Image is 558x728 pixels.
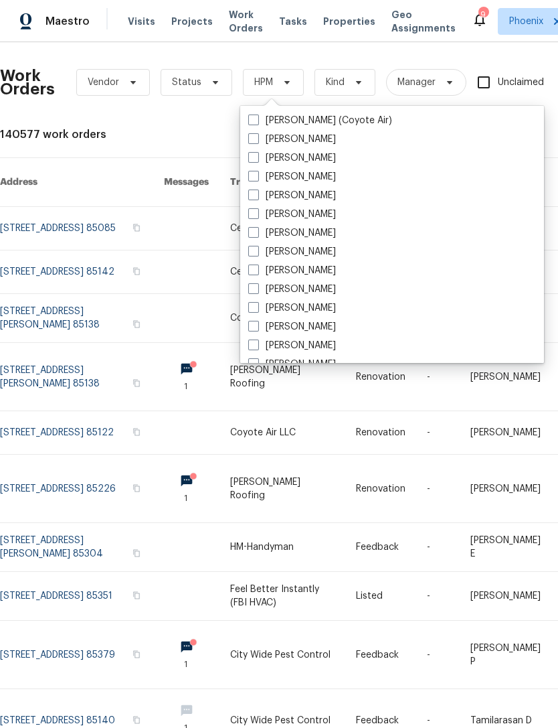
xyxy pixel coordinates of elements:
[460,343,555,411] td: [PERSON_NAME]
[460,411,555,455] td: [PERSON_NAME]
[397,76,436,89] span: Manager
[130,318,143,330] button: Copy Address
[416,572,460,621] td: -
[391,8,456,35] span: Geo Assignments
[219,523,345,572] td: HM-Handyman
[219,250,345,294] td: Centralized Purchasing
[130,482,143,494] button: Copy Address
[219,411,345,455] td: Coyote Air LLC
[248,208,336,221] label: [PERSON_NAME]
[219,207,345,250] td: Centralized Purchasing
[345,572,416,621] td: Listed
[219,572,345,621] td: Feel Better Instantly (FBI HVAC)
[248,114,392,127] label: [PERSON_NAME] (Coyote Air)
[153,158,219,207] th: Messages
[130,265,143,277] button: Copy Address
[460,572,555,621] td: [PERSON_NAME]
[345,523,416,572] td: Feedback
[509,15,543,28] span: Phoenix
[416,621,460,689] td: -
[219,158,345,207] th: Trade Partner
[248,339,336,352] label: [PERSON_NAME]
[172,76,201,89] span: Status
[130,589,143,601] button: Copy Address
[130,714,143,726] button: Copy Address
[248,133,336,146] label: [PERSON_NAME]
[248,264,336,277] label: [PERSON_NAME]
[128,15,155,28] span: Visits
[171,15,213,28] span: Projects
[248,320,336,334] label: [PERSON_NAME]
[345,455,416,523] td: Renovation
[219,294,345,343] td: Coyote Air LLC
[45,15,90,28] span: Maestro
[248,226,336,240] label: [PERSON_NAME]
[345,621,416,689] td: Feedback
[130,222,143,234] button: Copy Address
[229,8,263,35] span: Work Orders
[88,76,119,89] span: Vendor
[323,15,375,28] span: Properties
[248,301,336,315] label: [PERSON_NAME]
[130,547,143,559] button: Copy Address
[416,411,460,455] td: -
[130,377,143,389] button: Copy Address
[478,8,488,21] div: 9
[254,76,273,89] span: HPM
[130,426,143,438] button: Copy Address
[326,76,345,89] span: Kind
[248,245,336,259] label: [PERSON_NAME]
[460,455,555,523] td: [PERSON_NAME]
[219,343,345,411] td: [PERSON_NAME] Roofing
[460,523,555,572] td: [PERSON_NAME] E
[219,455,345,523] td: [PERSON_NAME] Roofing
[248,189,336,202] label: [PERSON_NAME]
[219,621,345,689] td: City Wide Pest Control
[248,358,336,371] label: [PERSON_NAME]
[416,343,460,411] td: -
[345,411,416,455] td: Renovation
[498,76,544,90] span: Unclaimed
[130,648,143,660] button: Copy Address
[460,621,555,689] td: [PERSON_NAME] P
[345,343,416,411] td: Renovation
[416,523,460,572] td: -
[416,455,460,523] td: -
[279,17,307,26] span: Tasks
[248,151,336,165] label: [PERSON_NAME]
[248,170,336,184] label: [PERSON_NAME]
[248,283,336,296] label: [PERSON_NAME]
